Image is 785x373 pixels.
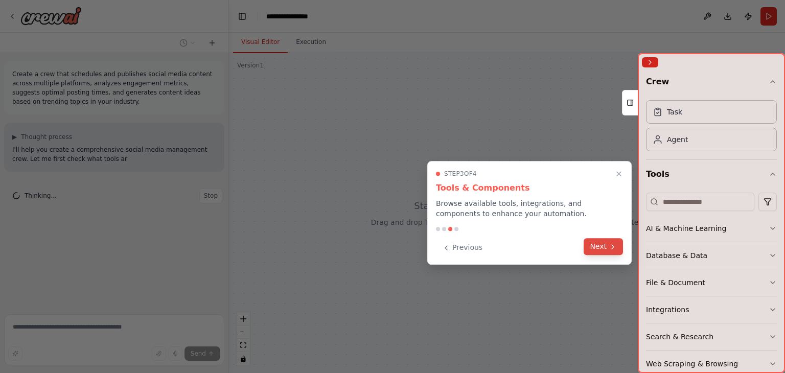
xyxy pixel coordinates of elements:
[444,170,477,178] span: Step 3 of 4
[436,239,489,256] button: Previous
[613,168,625,180] button: Close walkthrough
[436,182,623,194] h3: Tools & Components
[235,9,249,24] button: Hide left sidebar
[436,198,623,219] p: Browse available tools, integrations, and components to enhance your automation.
[584,238,623,255] button: Next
